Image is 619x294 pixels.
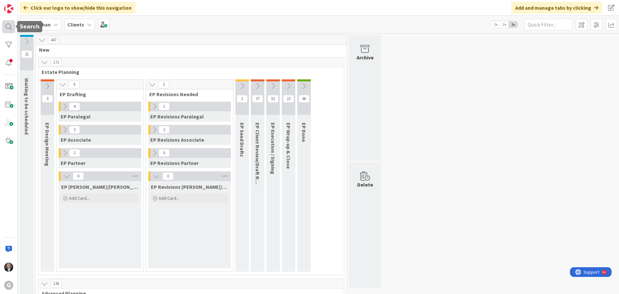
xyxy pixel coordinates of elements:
span: EP Revisions Brad/Jonas [151,184,228,190]
span: EP Revisions Paralegal [150,113,204,120]
span: EP Drafting [60,91,135,97]
span: Support [14,1,29,9]
span: EP Brad/Jonas [61,184,139,190]
span: 2x [500,21,509,28]
span: 22 [283,95,294,103]
span: EP Revisions Partner [150,160,199,166]
span: Kanban [33,21,51,28]
span: 2 [69,149,80,157]
div: 9+ [33,3,36,8]
div: Add and manage tabs by clicking [511,2,602,14]
span: Waiting to be scheduled [24,78,30,135]
span: 447 [48,36,59,44]
span: 0 [162,172,173,180]
span: 0 [159,149,170,157]
span: EP Done [301,123,307,142]
h5: Search [20,24,40,30]
span: EP Partner [61,160,85,166]
span: 138 [51,280,62,288]
span: New [39,46,339,53]
span: Add Card... [159,195,179,201]
span: Estate Planning [42,69,336,75]
b: Clients [67,21,84,28]
span: 1 [237,95,248,103]
span: 3 [69,126,80,134]
div: G [4,281,13,290]
span: 37 [252,95,263,103]
span: 2 [159,126,170,134]
span: 3 [42,95,53,103]
span: 0 [73,172,84,180]
span: Add Card... [69,195,90,201]
span: EP Design Meeting [44,123,51,166]
span: EP Send Drafts [239,123,245,157]
span: EP Client Review/Draft Review Meeting [254,123,261,213]
input: Quick Filter... [524,19,573,30]
img: BG [4,263,13,272]
span: 46 [299,95,309,103]
span: EP Revisions Associate [150,137,204,143]
span: EP Revisions Needed [149,91,225,97]
div: Archive [357,54,374,61]
span: EP Execution / Signing [270,123,276,174]
div: Delete [357,181,373,188]
span: EP Paralegal [61,113,91,120]
span: EP Associate [61,137,91,143]
span: 3 [158,81,169,88]
span: 51 [268,95,279,103]
span: 1x [491,21,500,28]
div: Click our logo to show/hide this navigation [20,2,135,14]
span: 21 [21,50,32,58]
span: 3x [509,21,517,28]
span: 9 [69,81,80,88]
img: Visit kanbanzone.com [4,4,13,13]
span: EP Wrap-up & Close [285,123,292,169]
span: 4 [69,103,80,110]
span: 172 [51,58,62,66]
span: 1 [159,103,170,110]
